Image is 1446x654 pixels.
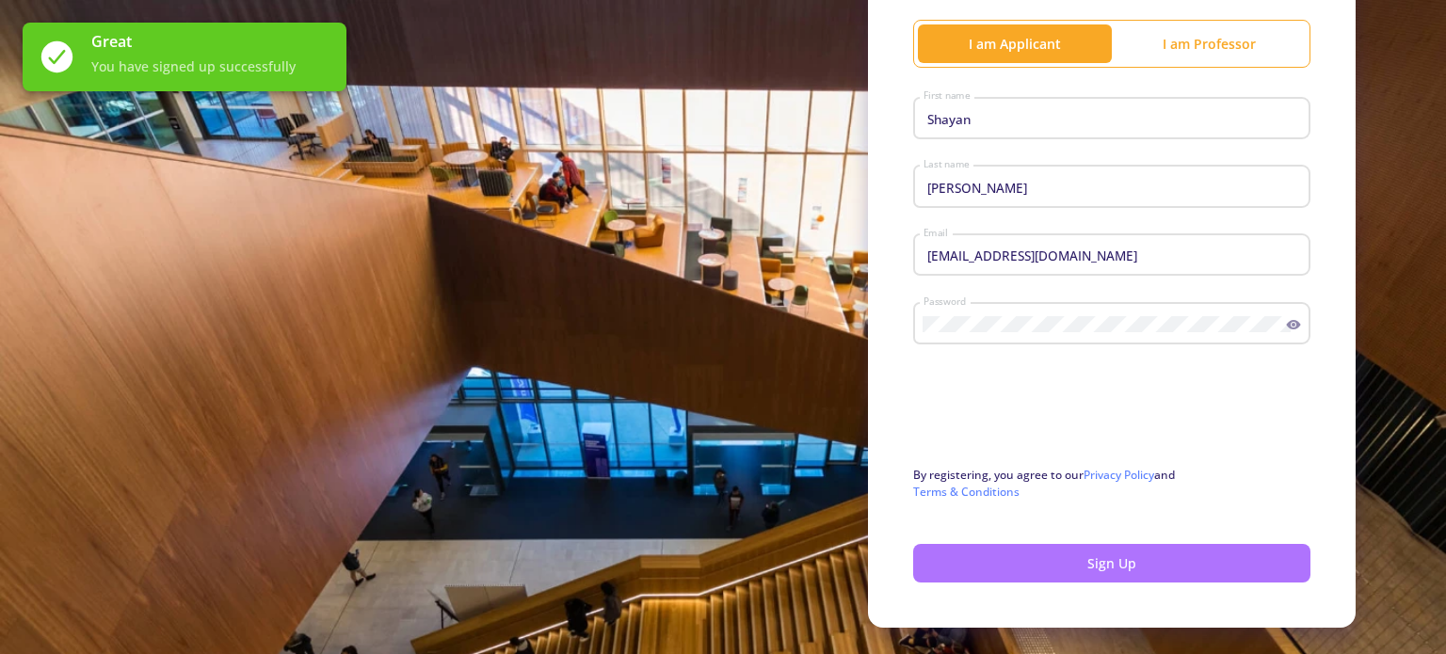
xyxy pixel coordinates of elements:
[913,467,1310,501] p: By registering, you agree to our and
[913,378,1199,452] iframe: reCAPTCHA
[913,484,1020,500] a: Terms & Conditions
[1084,467,1154,483] a: Privacy Policy
[1112,34,1306,54] div: I am Professor
[91,56,331,76] span: You have signed up successfully
[91,30,331,53] span: Great
[913,544,1310,582] button: Sign Up
[918,34,1112,54] div: I am Applicant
